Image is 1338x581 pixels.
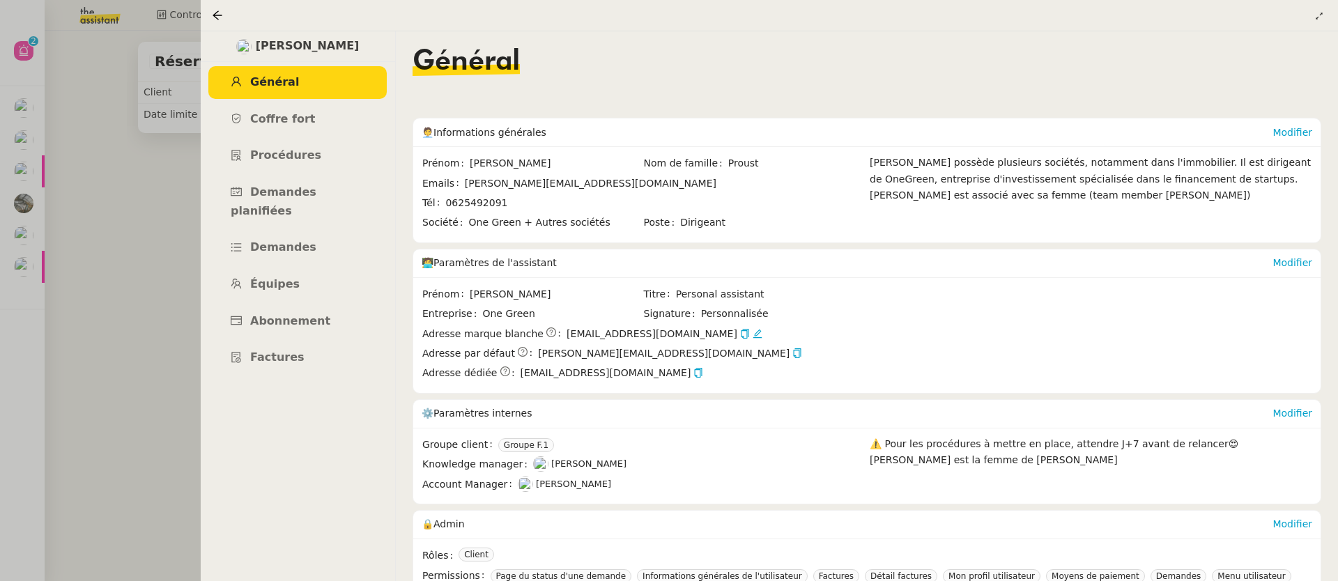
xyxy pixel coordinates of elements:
[496,571,626,581] span: Page du status d'une demande
[208,231,387,264] a: Demandes
[433,127,546,138] span: Informations générales
[518,477,533,492] img: users%2FNTfmycKsCFdqp6LX6USf2FmuPJo2%2Favatar%2Fprofile-pic%20(1).png
[536,479,611,489] span: [PERSON_NAME]
[533,456,548,472] img: users%2FyQfMwtYgTqhRP2YHWHmG2s2LYaD3%2Favatar%2Fprofile-pic.png
[1272,518,1312,529] a: Modifier
[701,306,769,322] span: Personnalisée
[819,571,854,581] span: Factures
[433,518,465,529] span: Admin
[208,103,387,136] a: Coffre fort
[482,306,642,322] span: One Green
[644,306,701,322] span: Signature
[470,155,642,171] span: [PERSON_NAME]
[422,437,498,453] span: Groupe client
[422,477,518,493] span: Account Manager
[521,365,704,381] span: [EMAIL_ADDRESS][DOMAIN_NAME]
[208,268,387,301] a: Équipes
[676,286,863,302] span: Personal assistant
[422,118,1272,146] div: 🧑‍💼
[468,215,642,231] span: One Green + Autres sociétés
[422,511,1272,539] div: 🔒
[422,456,533,472] span: Knowledge manager
[870,436,1312,469] div: ⚠️ Pour les procédures à mettre en place, attendre J+7 avant de relancer😍 [PERSON_NAME] est la fe...
[413,48,520,76] span: Général
[465,178,716,189] span: [PERSON_NAME][EMAIL_ADDRESS][DOMAIN_NAME]
[250,277,300,290] span: Équipes
[250,314,330,327] span: Abonnement
[728,155,863,171] span: Proust
[422,306,482,322] span: Entreprise
[422,176,465,192] span: Emails
[422,249,1272,277] div: 🧑‍💻
[422,400,1272,428] div: ⚙️
[1052,571,1139,581] span: Moyens de paiement
[1156,571,1201,581] span: Demandes
[644,155,728,171] span: Nom de famille
[236,39,252,54] img: users%2Fb85nkgUZxsTztNjFhOzQpNMo3yb2%2Favatar%2F204f561a-33d1-442f-9d8d-7b89d3261cfb
[567,326,737,342] span: [EMAIL_ADDRESS][DOMAIN_NAME]
[538,346,802,362] span: [PERSON_NAME][EMAIL_ADDRESS][DOMAIN_NAME]
[680,215,863,231] span: Dirigeant
[459,548,494,561] nz-tag: Client
[422,365,497,381] span: Adresse dédiée
[250,240,316,254] span: Demandes
[422,286,470,302] span: Prénom
[433,408,532,419] span: Paramètres internes
[422,155,470,171] span: Prénom
[422,215,468,231] span: Société
[644,286,676,302] span: Titre
[1272,127,1312,138] a: Modifier
[1272,408,1312,419] a: Modifier
[870,155,1312,233] div: [PERSON_NAME] possède plusieurs sociétés, notamment dans l'immobilier. Il est dirigeant de OneGre...
[422,326,544,342] span: Adresse marque blanche
[208,139,387,172] a: Procédures
[208,176,387,227] a: Demandes planifiées
[644,215,681,231] span: Poste
[643,571,802,581] span: Informations générales de l'utilisateur
[445,197,507,208] span: 0625492091
[422,195,445,211] span: Tél
[208,66,387,99] a: Général
[498,438,554,452] nz-tag: Groupe F.1
[422,548,459,564] span: Rôles
[250,350,305,364] span: Factures
[256,37,360,56] span: [PERSON_NAME]
[551,458,626,469] span: [PERSON_NAME]
[1272,257,1312,268] a: Modifier
[208,305,387,338] a: Abonnement
[250,112,316,125] span: Coffre fort
[231,185,316,217] span: Demandes planifiées
[470,286,642,302] span: [PERSON_NAME]
[422,346,515,362] span: Adresse par défaut
[250,75,299,88] span: Général
[1217,571,1285,581] span: Menu utilisateur
[870,571,932,581] span: Détail factures
[250,148,321,162] span: Procédures
[948,571,1035,581] span: Mon profil utilisateur
[433,257,557,268] span: Paramètres de l'assistant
